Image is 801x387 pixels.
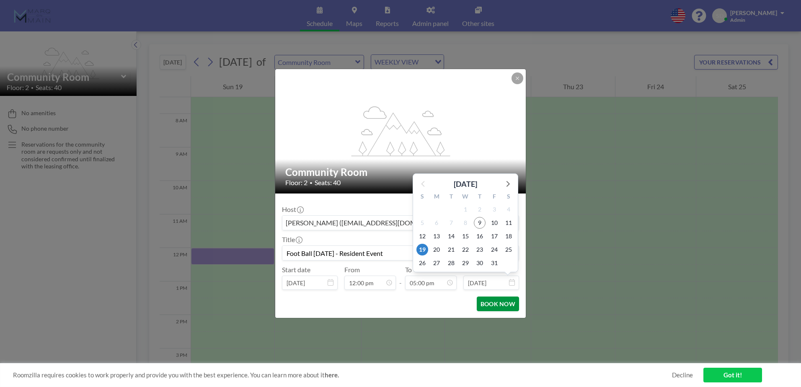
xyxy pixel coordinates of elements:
span: Roomzilla requires cookies to work properly and provide you with the best experience. You can lea... [13,371,672,379]
span: Floor: 2 [285,178,307,187]
label: Title [282,235,302,244]
div: Search for option [282,216,519,230]
label: From [344,266,360,274]
g: flex-grow: 1.2; [351,106,450,156]
a: Got it! [703,368,762,382]
h2: Community Room [285,166,517,178]
button: BOOK NOW [477,297,519,311]
input: Sydney's reservation [282,246,519,260]
span: - [399,268,402,287]
label: Start date [282,266,310,274]
a: Decline [672,371,693,379]
label: Host [282,205,303,214]
span: • [310,180,313,186]
span: Seats: 40 [315,178,341,187]
label: To [405,266,412,274]
a: here. [325,371,339,379]
span: [PERSON_NAME] ([EMAIL_ADDRESS][DOMAIN_NAME]) [284,217,456,228]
